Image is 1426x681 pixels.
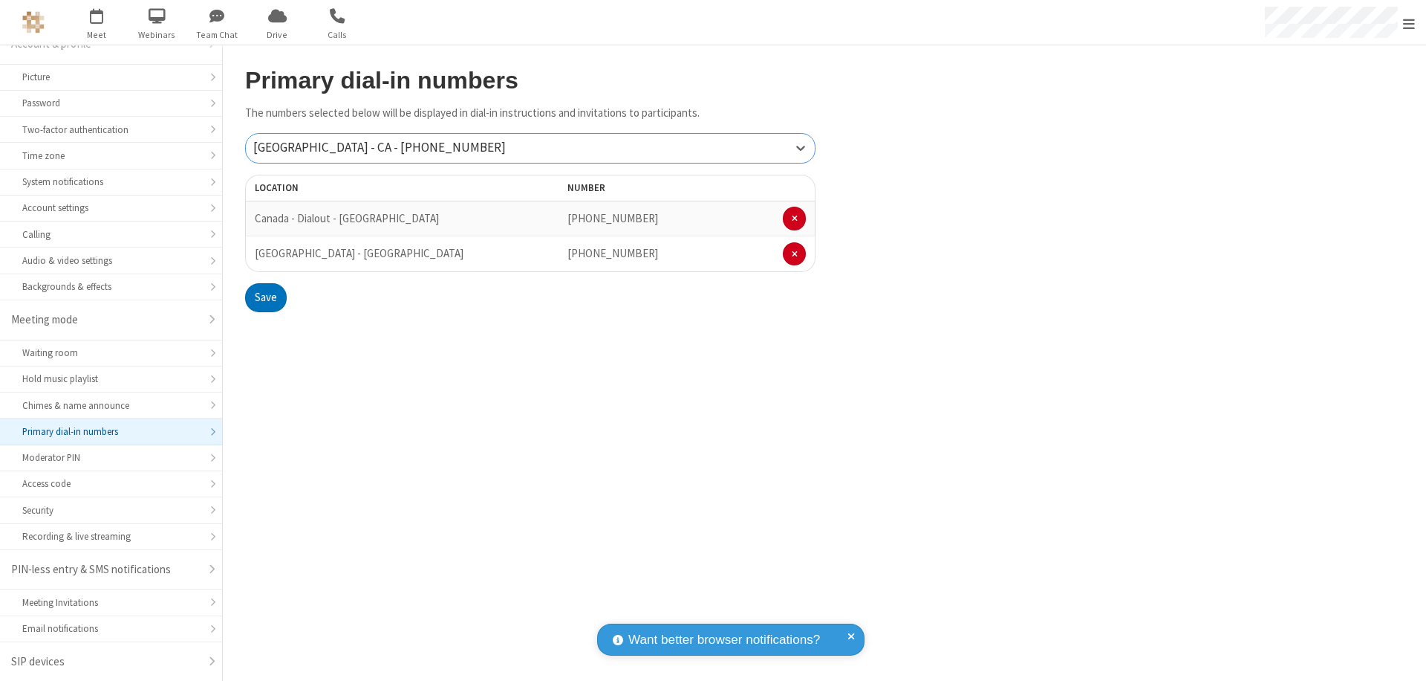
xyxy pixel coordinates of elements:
[567,246,658,260] span: [PHONE_NUMBER]
[22,451,200,465] div: Moderator PIN
[1389,642,1415,671] iframe: Chat
[245,105,815,122] p: The numbers selected below will be displayed in dial-in instructions and invitations to participa...
[22,622,200,636] div: Email notifications
[559,175,815,201] th: Number
[22,227,200,242] div: Calling
[11,561,200,578] div: PIN-less entry & SMS notifications
[245,283,287,313] button: Save
[22,254,200,268] div: Audio & video settings
[22,11,45,33] img: QA Selenium DO NOT DELETE OR CHANGE
[245,201,473,236] td: Canada - Dialout - [GEOGRAPHIC_DATA]
[129,28,185,42] span: Webinars
[245,175,473,201] th: Location
[22,477,200,491] div: Access code
[22,175,200,189] div: System notifications
[22,529,200,543] div: Recording & live streaming
[22,201,200,215] div: Account settings
[22,149,200,163] div: Time zone
[245,236,473,271] td: [GEOGRAPHIC_DATA] - [GEOGRAPHIC_DATA]
[189,28,245,42] span: Team Chat
[253,139,506,155] span: [GEOGRAPHIC_DATA] - CA - [PHONE_NUMBER]
[250,28,305,42] span: Drive
[22,70,200,84] div: Picture
[11,653,200,671] div: SIP devices
[22,372,200,386] div: Hold music playlist
[22,425,200,439] div: Primary dial-in numbers
[22,398,200,413] div: Chimes & name announce
[22,123,200,137] div: Two-factor authentication
[22,596,200,610] div: Meeting Invitations
[69,28,125,42] span: Meet
[628,630,820,650] span: Want better browser notifications?
[245,68,815,94] h2: Primary dial-in numbers
[22,346,200,360] div: Waiting room
[22,503,200,517] div: Security
[22,280,200,294] div: Backgrounds & effects
[567,211,658,225] span: [PHONE_NUMBER]
[11,312,200,329] div: Meeting mode
[22,96,200,110] div: Password
[310,28,365,42] span: Calls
